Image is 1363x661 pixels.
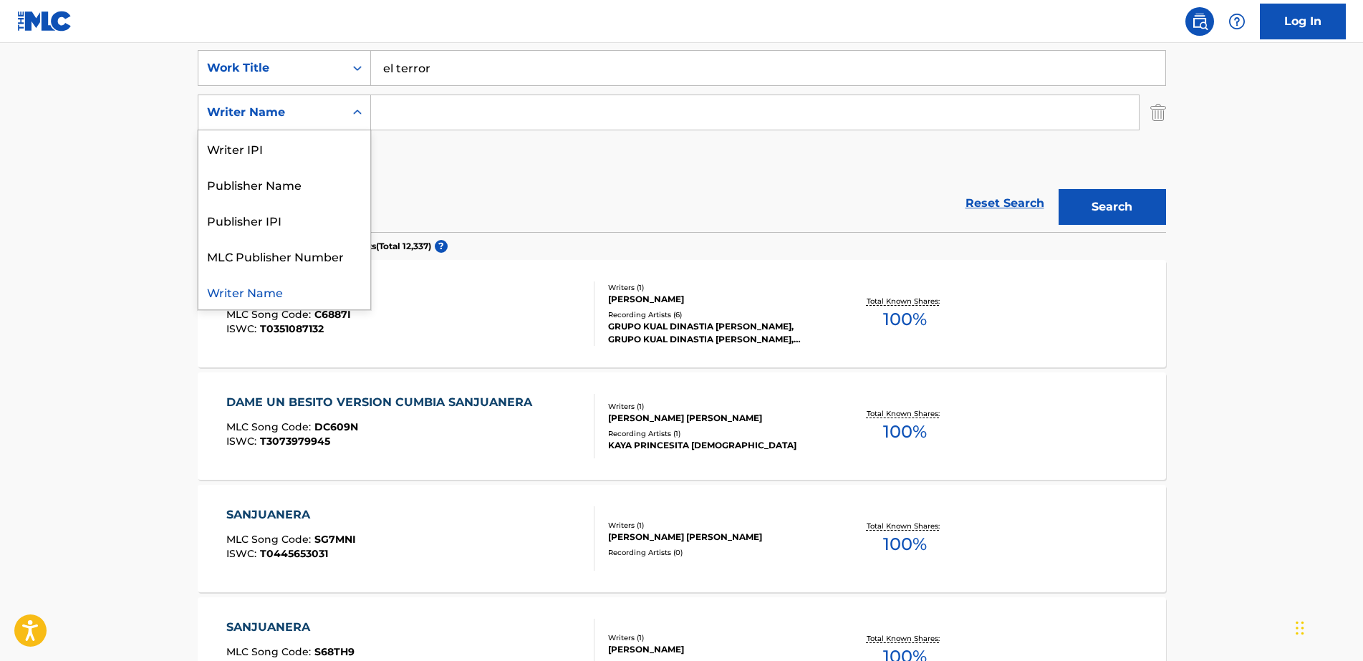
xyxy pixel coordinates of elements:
div: SANJUANERA [226,506,356,524]
a: Log In [1260,4,1346,39]
div: Work Title [207,59,336,77]
img: Delete Criterion [1150,95,1166,130]
div: Writer Name [198,274,370,309]
span: T3073979945 [260,435,330,448]
a: DAME UN BESITO VERSION CUMBIA SANJUANERAMLC Song Code:DC609NISWC:T3073979945Writers (1)[PERSON_NA... [198,372,1166,480]
div: Writers ( 1 ) [608,282,824,293]
div: Help [1223,7,1251,36]
img: MLC Logo [17,11,72,32]
span: S68TH9 [314,645,355,658]
span: MLC Song Code : [226,420,314,433]
div: SANJUANERA [226,619,355,636]
span: SG7MNI [314,533,356,546]
a: Reset Search [958,188,1051,219]
span: DC609N [314,420,358,433]
div: Publisher Name [198,166,370,202]
div: [PERSON_NAME] [608,293,824,306]
span: ? [435,240,448,253]
span: ISWC : [226,435,260,448]
span: 100 % [883,531,927,557]
a: CUMBIA SANJUANERAMLC Song Code:C6887IISWC:T0351087132Writers (1)[PERSON_NAME]Recording Artists (6... [198,260,1166,367]
span: T0351087132 [260,322,324,335]
button: Search [1059,189,1166,225]
span: MLC Song Code : [226,645,314,658]
p: Total Known Shares: [867,633,943,644]
span: MLC Song Code : [226,533,314,546]
img: help [1228,13,1246,30]
form: Search Form [198,50,1166,232]
div: [PERSON_NAME] [PERSON_NAME] [608,412,824,425]
div: KAYA PRINCESITA [DEMOGRAPHIC_DATA] [608,439,824,452]
div: [PERSON_NAME] [608,643,824,656]
span: ISWC : [226,322,260,335]
span: 100 % [883,307,927,332]
span: MLC Song Code : [226,308,314,321]
div: Writer IPI [198,130,370,166]
p: Total Known Shares: [867,408,943,419]
p: Total Known Shares: [867,521,943,531]
span: C6887I [314,308,351,321]
div: Recording Artists ( 0 ) [608,547,824,558]
div: Writer Name [207,104,336,121]
span: 100 % [883,419,927,445]
p: Total Known Shares: [867,296,943,307]
div: Recording Artists ( 1 ) [608,428,824,439]
div: Publisher IPI [198,202,370,238]
span: ISWC : [226,547,260,560]
div: [PERSON_NAME] [PERSON_NAME] [608,531,824,544]
div: Drag [1296,607,1304,650]
div: Writers ( 1 ) [608,520,824,531]
div: MLC Publisher Number [198,238,370,274]
a: Public Search [1185,7,1214,36]
div: Writers ( 1 ) [608,401,824,412]
span: T0445653031 [260,547,328,560]
img: search [1191,13,1208,30]
a: SANJUANERAMLC Song Code:SG7MNIISWC:T0445653031Writers (1)[PERSON_NAME] [PERSON_NAME]Recording Art... [198,485,1166,592]
div: Recording Artists ( 6 ) [608,309,824,320]
div: GRUPO KUAL DINASTIA [PERSON_NAME], GRUPO KUAL DINASTIA [PERSON_NAME], GRUPO KUAL DINASTIA [PERSON... [608,320,824,346]
div: Writers ( 1 ) [608,632,824,643]
iframe: Chat Widget [1291,592,1363,661]
div: DAME UN BESITO VERSION CUMBIA SANJUANERA [226,394,539,411]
